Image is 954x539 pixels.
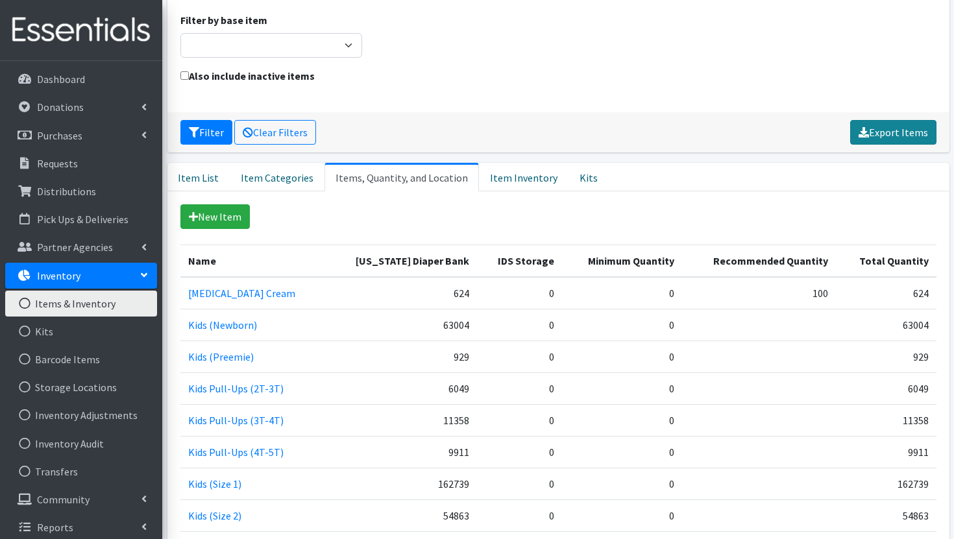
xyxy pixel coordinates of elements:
[477,341,562,372] td: 0
[167,163,230,191] a: Item List
[5,486,157,512] a: Community
[324,404,477,436] td: 11358
[562,245,682,277] th: Minimum Quantity
[5,374,157,400] a: Storage Locations
[836,277,936,309] td: 624
[5,8,157,52] img: HumanEssentials
[180,68,315,84] label: Also include inactive items
[562,468,682,499] td: 0
[479,163,569,191] a: Item Inventory
[324,309,477,341] td: 63004
[477,277,562,309] td: 0
[188,414,284,427] a: Kids Pull-Ups (3T-4T)
[37,241,113,254] p: Partner Agencies
[477,436,562,468] td: 0
[5,94,157,120] a: Donations
[682,277,836,309] td: 100
[836,341,936,372] td: 929
[5,318,157,344] a: Kits
[324,436,477,468] td: 9911
[5,346,157,372] a: Barcode Items
[180,204,250,229] a: New Item
[5,178,157,204] a: Distributions
[5,459,157,485] a: Transfers
[37,213,128,226] p: Pick Ups & Deliveries
[180,71,189,80] input: Also include inactive items
[5,123,157,149] a: Purchases
[188,446,284,459] a: Kids Pull-Ups (4T-5T)
[5,206,157,232] a: Pick Ups & Deliveries
[188,287,295,300] a: [MEDICAL_DATA] Cream
[188,350,254,363] a: Kids (Preemie)
[477,372,562,404] td: 0
[324,341,477,372] td: 929
[37,269,80,282] p: Inventory
[836,436,936,468] td: 9911
[324,372,477,404] td: 6049
[477,499,562,531] td: 0
[180,245,325,277] th: Name
[324,245,477,277] th: [US_STATE] Diaper Bank
[850,120,936,145] a: Export Items
[37,493,90,506] p: Community
[562,499,682,531] td: 0
[836,404,936,436] td: 11358
[324,468,477,499] td: 162739
[477,309,562,341] td: 0
[569,163,609,191] a: Kits
[5,150,157,176] a: Requests
[5,402,157,428] a: Inventory Adjustments
[682,245,836,277] th: Recommended Quantity
[562,436,682,468] td: 0
[562,341,682,372] td: 0
[188,318,257,331] a: Kids (Newborn)
[836,309,936,341] td: 63004
[324,499,477,531] td: 54863
[477,468,562,499] td: 0
[37,157,78,170] p: Requests
[5,234,157,260] a: Partner Agencies
[188,382,284,395] a: Kids Pull-Ups (2T-3T)
[324,163,479,191] a: Items, Quantity, and Location
[5,431,157,457] a: Inventory Audit
[5,263,157,289] a: Inventory
[37,521,73,534] p: Reports
[180,120,232,145] button: Filter
[836,245,936,277] th: Total Quantity
[5,291,157,317] a: Items & Inventory
[230,163,324,191] a: Item Categories
[37,129,82,142] p: Purchases
[562,404,682,436] td: 0
[188,477,241,490] a: Kids (Size 1)
[477,245,562,277] th: IDS Storage
[234,120,316,145] a: Clear Filters
[37,185,96,198] p: Distributions
[188,509,241,522] a: Kids (Size 2)
[5,66,157,92] a: Dashboard
[37,101,84,114] p: Donations
[562,277,682,309] td: 0
[477,404,562,436] td: 0
[836,372,936,404] td: 6049
[562,372,682,404] td: 0
[836,468,936,499] td: 162739
[180,12,267,28] label: Filter by base item
[37,73,85,86] p: Dashboard
[562,309,682,341] td: 0
[836,499,936,531] td: 54863
[324,277,477,309] td: 624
